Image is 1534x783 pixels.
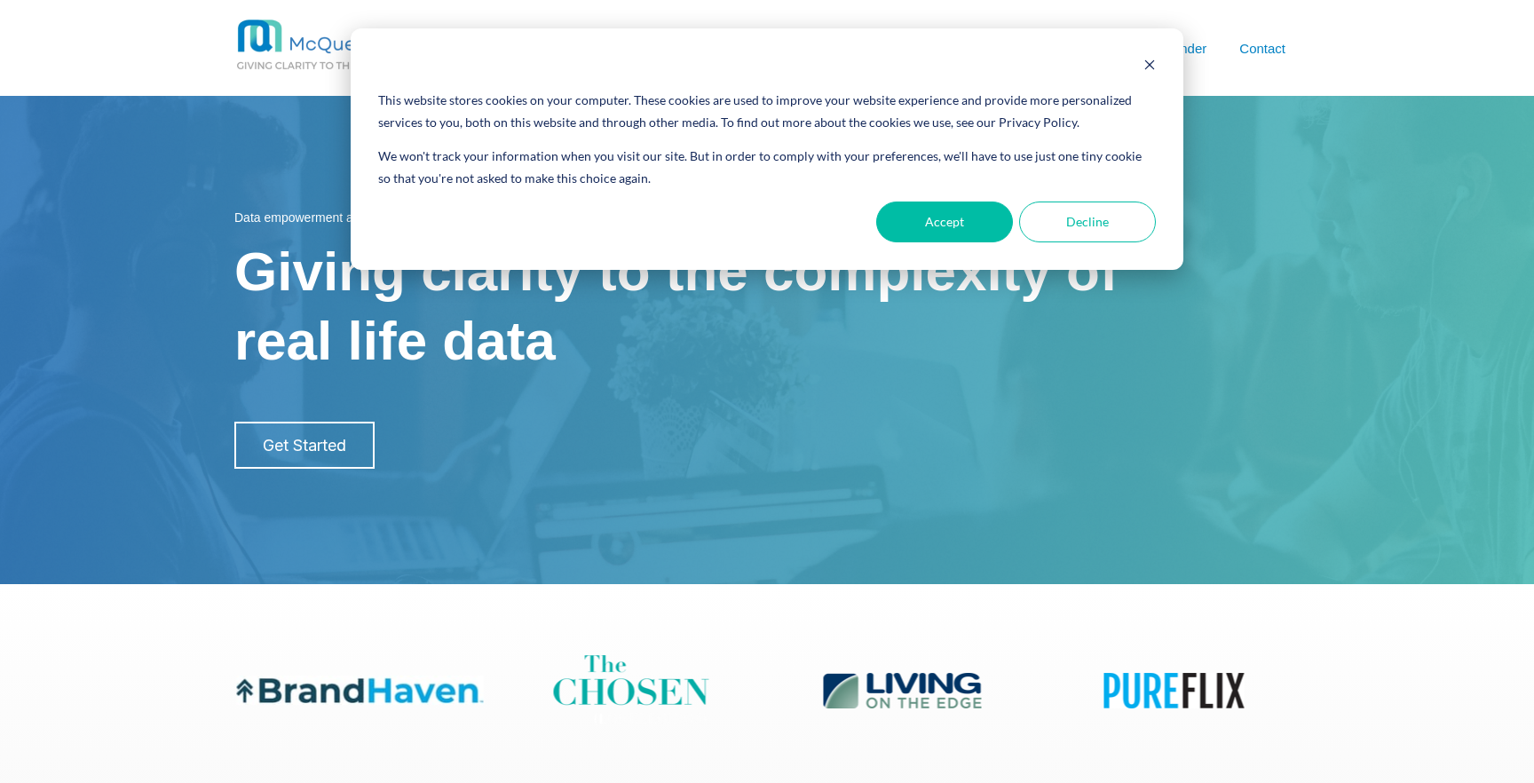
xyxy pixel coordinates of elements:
[876,202,1013,242] button: Accept
[1019,202,1156,242] button: Decline
[234,422,375,469] a: Get Started
[234,18,545,74] img: MCQ BG 1
[1104,673,1245,708] img: pureflix
[234,210,409,225] span: Data empowerment at its finest.
[554,655,709,726] img: thechosen
[1143,56,1156,78] button: Dismiss cookie banner
[234,310,556,371] span: real life data
[351,28,1183,270] div: Cookie banner
[378,146,1156,189] p: We won't track your information when you visit our site. But in order to comply with your prefere...
[824,673,982,708] img: lote
[1239,39,1285,58] a: Contact
[236,676,483,705] img: haven-1
[234,241,1119,302] span: Giving clarity to the complexity of
[378,90,1156,133] div: This website stores cookies on your computer. These cookies are used to improve your website expe...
